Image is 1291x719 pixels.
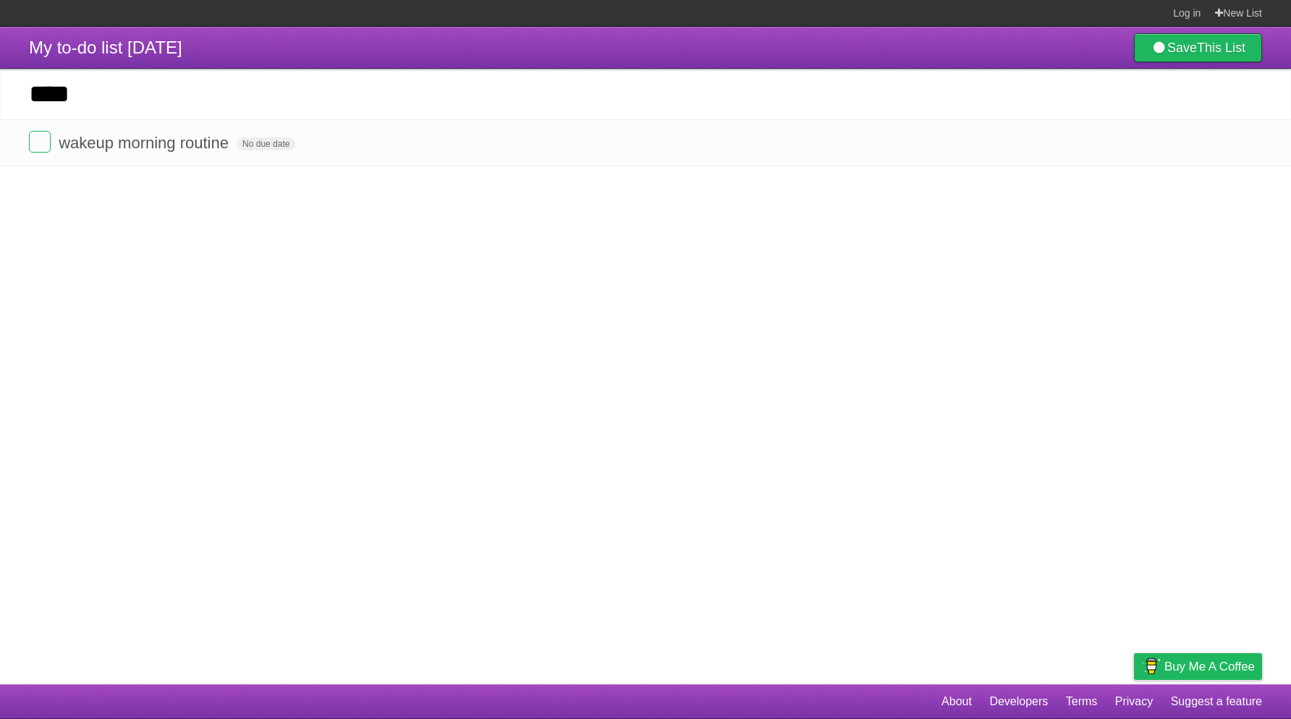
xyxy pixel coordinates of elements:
b: This List [1197,41,1245,55]
label: Done [29,131,51,153]
span: My to-do list [DATE] [29,38,182,57]
a: Buy me a coffee [1134,653,1262,680]
label: Star task [1174,131,1201,155]
img: Buy me a coffee [1141,654,1161,678]
a: About [941,688,972,715]
a: SaveThis List [1134,33,1262,62]
a: Privacy [1115,688,1153,715]
span: Buy me a coffee [1164,654,1255,679]
span: No due date [237,137,295,150]
span: wakeup morning routine [59,134,232,152]
a: Suggest a feature [1171,688,1262,715]
a: Developers [989,688,1048,715]
a: Terms [1066,688,1098,715]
